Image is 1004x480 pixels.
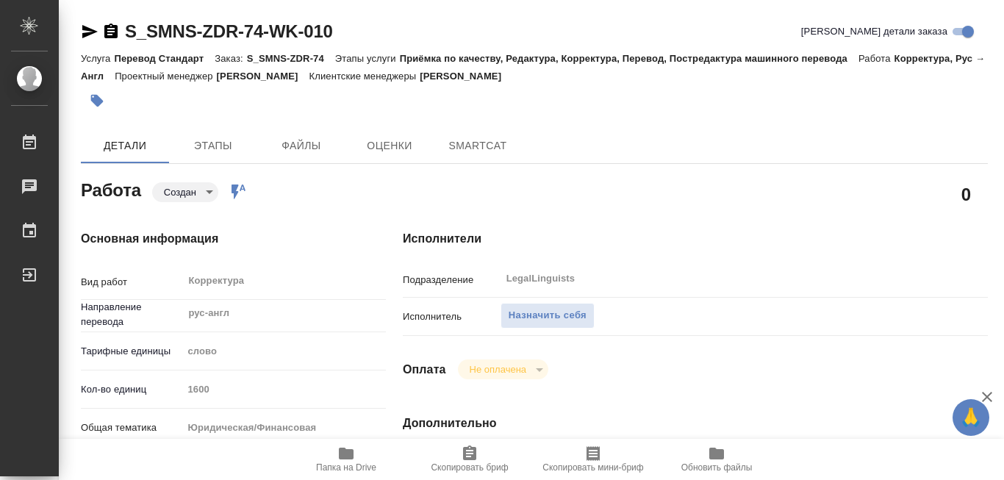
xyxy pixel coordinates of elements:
[152,182,218,202] div: Создан
[81,300,182,329] p: Направление перевода
[408,439,531,480] button: Скопировать бриф
[114,53,215,64] p: Перевод Стандарт
[81,23,98,40] button: Скопировать ссылку для ЯМессенджера
[442,137,513,155] span: SmartCat
[961,182,971,207] h2: 0
[400,53,858,64] p: Приёмка по качеству, Редактура, Корректура, Перевод, Постредактура машинного перевода
[81,275,182,290] p: Вид работ
[182,415,386,440] div: Юридическая/Финансовая
[81,344,182,359] p: Тарифные единицы
[81,85,113,117] button: Добавить тэг
[90,137,160,155] span: Детали
[354,137,425,155] span: Оценки
[115,71,216,82] p: Проектный менеджер
[316,462,376,473] span: Папка на Drive
[403,273,501,287] p: Подразделение
[266,137,337,155] span: Файлы
[159,186,201,198] button: Создан
[335,53,400,64] p: Этапы услуги
[81,53,114,64] p: Услуга
[509,307,587,324] span: Назначить себя
[217,71,309,82] p: [PERSON_NAME]
[81,420,182,435] p: Общая тематика
[178,137,248,155] span: Этапы
[465,363,531,376] button: Не оплачена
[247,53,335,64] p: S_SMNS-ZDR-74
[403,230,988,248] h4: Исполнители
[531,439,655,480] button: Скопировать мини-бриф
[125,21,333,41] a: S_SMNS-ZDR-74-WK-010
[215,53,246,64] p: Заказ:
[858,53,894,64] p: Работа
[81,176,141,202] h2: Работа
[655,439,778,480] button: Обновить файлы
[458,359,548,379] div: Создан
[284,439,408,480] button: Папка на Drive
[431,462,508,473] span: Скопировать бриф
[801,24,947,39] span: [PERSON_NAME] детали заказа
[182,379,386,400] input: Пустое поле
[182,339,386,364] div: слово
[102,23,120,40] button: Скопировать ссылку
[958,402,983,433] span: 🙏
[403,361,446,379] h4: Оплата
[501,303,595,329] button: Назначить себя
[309,71,420,82] p: Клиентские менеджеры
[403,415,988,432] h4: Дополнительно
[81,382,182,397] p: Кол-во единиц
[81,230,344,248] h4: Основная информация
[953,399,989,436] button: 🙏
[403,309,501,324] p: Исполнитель
[681,462,753,473] span: Обновить файлы
[542,462,643,473] span: Скопировать мини-бриф
[420,71,512,82] p: [PERSON_NAME]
